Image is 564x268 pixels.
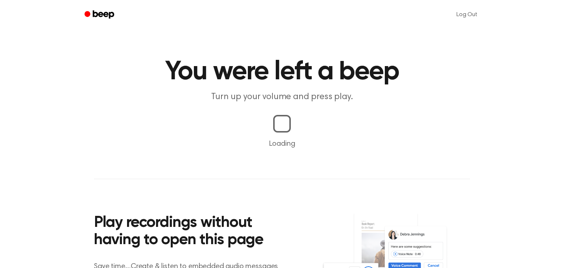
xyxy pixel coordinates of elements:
a: Beep [79,8,121,22]
h1: You were left a beep [94,59,470,85]
h2: Play recordings without having to open this page [94,214,292,249]
p: Turn up your volume and press play. [141,91,423,103]
p: Loading [9,138,555,149]
a: Log Out [449,6,485,23]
